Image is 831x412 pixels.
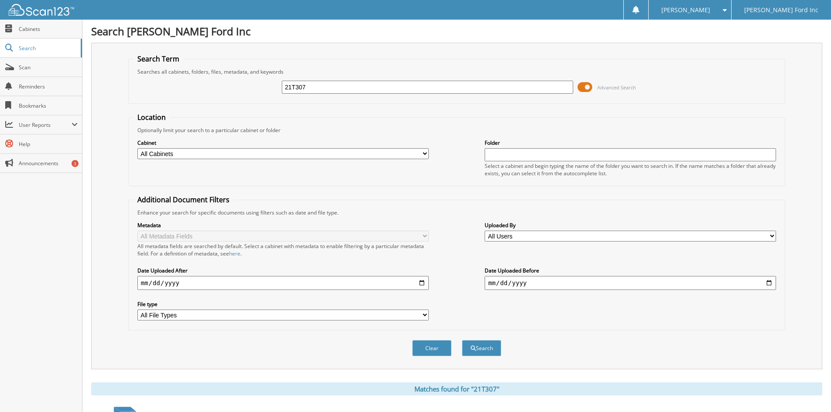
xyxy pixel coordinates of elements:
span: [PERSON_NAME] [661,7,710,13]
label: Cabinet [137,139,429,146]
iframe: Chat Widget [787,370,831,412]
div: Matches found for "21T307" [91,382,822,395]
span: [PERSON_NAME] Ford Inc [744,7,818,13]
label: Uploaded By [485,221,776,229]
label: Metadata [137,221,429,229]
span: Search [19,44,76,52]
label: Date Uploaded Before [485,267,776,274]
span: Announcements [19,160,78,167]
button: Clear [412,340,451,356]
button: Search [462,340,501,356]
a: here [229,250,240,257]
span: Advanced Search [597,84,636,91]
span: User Reports [19,121,72,129]
legend: Location [133,112,170,122]
div: Searches all cabinets, folders, files, metadata, and keywords [133,68,780,75]
label: Date Uploaded After [137,267,429,274]
div: Enhance your search for specific documents using filters such as date and file type. [133,209,780,216]
span: Help [19,140,78,148]
h1: Search [PERSON_NAME] Ford Inc [91,24,822,38]
legend: Additional Document Filters [133,195,234,204]
div: All metadata fields are searched by default. Select a cabinet with metadata to enable filtering b... [137,242,429,257]
input: start [137,276,429,290]
span: Reminders [19,83,78,90]
span: Bookmarks [19,102,78,109]
div: Select a cabinet and begin typing the name of the folder you want to search in. If the name match... [485,162,776,177]
legend: Search Term [133,54,184,64]
div: 3 [72,160,79,167]
label: File type [137,300,429,308]
div: Optionally limit your search to a particular cabinet or folder [133,126,780,134]
input: end [485,276,776,290]
label: Folder [485,139,776,146]
span: Scan [19,64,78,71]
img: scan123-logo-white.svg [9,4,74,16]
span: Cabinets [19,25,78,33]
